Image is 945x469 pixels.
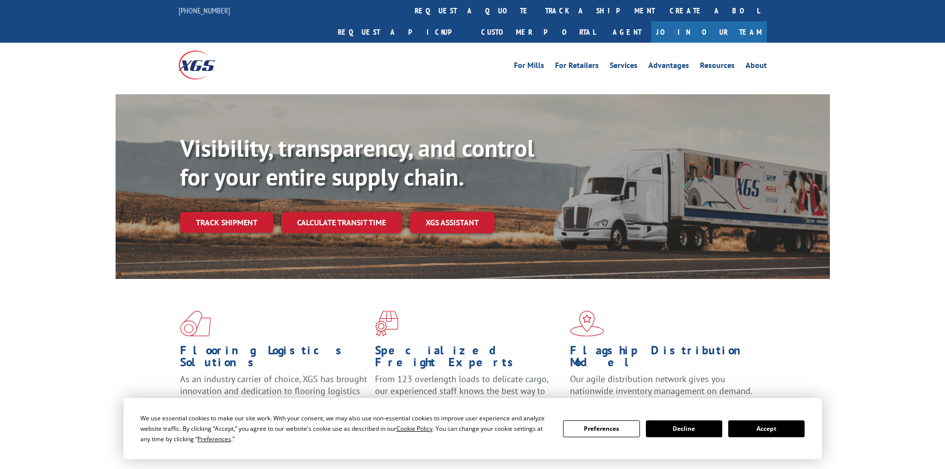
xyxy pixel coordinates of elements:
button: Decline [646,420,722,437]
a: [PHONE_NUMBER] [179,5,230,15]
span: Cookie Policy [396,424,433,433]
div: We use essential cookies to make our site work. With your consent, we may also use non-essential ... [140,413,551,444]
button: Preferences [563,420,639,437]
span: As an industry carrier of choice, XGS has brought innovation and dedication to flooring logistics... [180,373,367,408]
a: Advantages [648,62,689,72]
a: Services [610,62,637,72]
a: Customer Portal [474,21,603,43]
span: Preferences [197,435,231,443]
a: About [746,62,767,72]
a: XGS ASSISTANT [410,212,495,233]
a: For Mills [514,62,544,72]
a: Request a pickup [330,21,474,43]
img: xgs-icon-focused-on-flooring-red [375,311,398,336]
a: Calculate transit time [281,212,402,233]
h1: Flooring Logistics Solutions [180,344,368,373]
b: Visibility, transparency, and control for your entire supply chain. [180,133,534,192]
a: For Retailers [555,62,599,72]
img: xgs-icon-total-supply-chain-intelligence-red [180,311,211,336]
a: Agent [603,21,651,43]
a: Resources [700,62,735,72]
h1: Specialized Freight Experts [375,344,563,373]
span: Our agile distribution network gives you nationwide inventory management on demand. [570,373,753,397]
div: Cookie Consent Prompt [124,398,822,459]
button: Accept [728,420,805,437]
h1: Flagship Distribution Model [570,344,757,373]
a: Track shipment [180,212,273,233]
img: xgs-icon-flagship-distribution-model-red [570,311,604,336]
p: From 123 overlength loads to delicate cargo, our experienced staff knows the best way to move you... [375,373,563,417]
a: Join Our Team [651,21,767,43]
